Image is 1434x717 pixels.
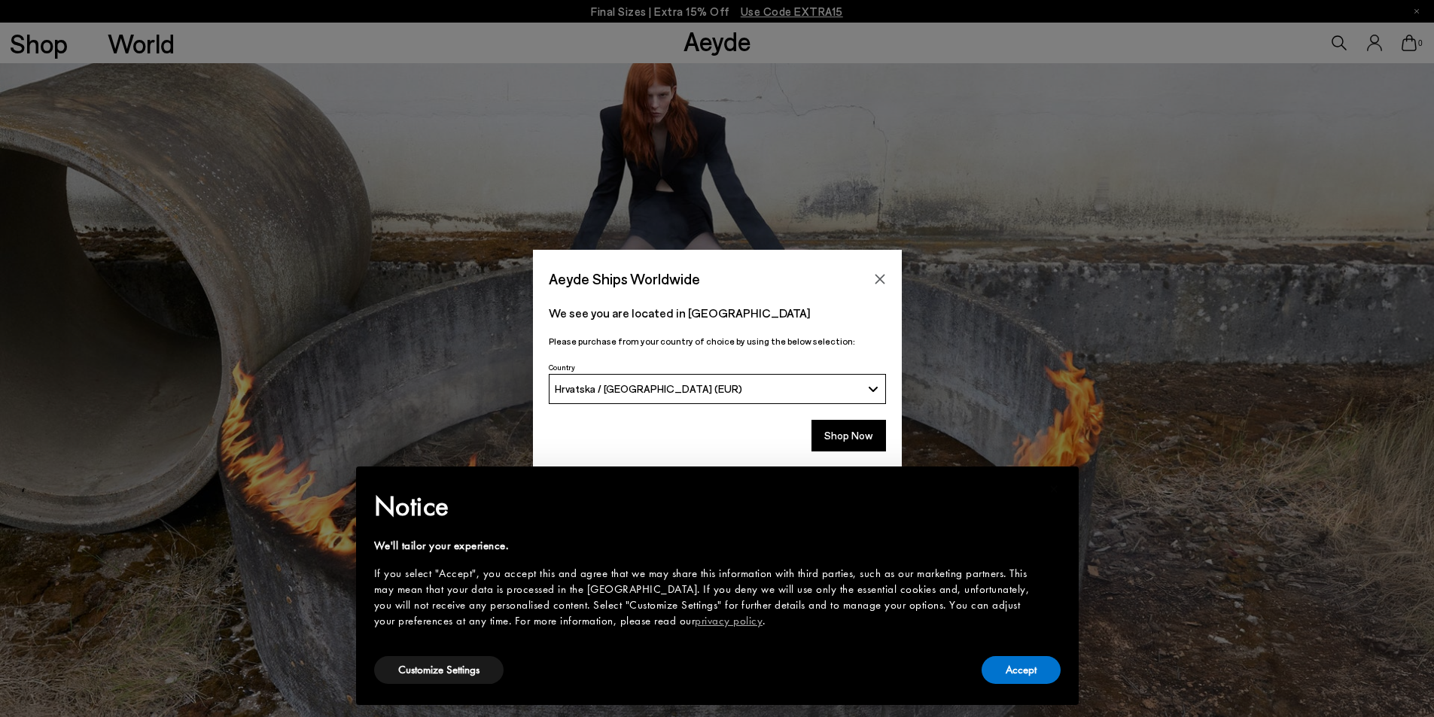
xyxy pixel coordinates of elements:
[374,538,1037,554] div: We'll tailor your experience.
[374,656,504,684] button: Customize Settings
[549,304,886,322] p: We see you are located in [GEOGRAPHIC_DATA]
[695,613,763,628] a: privacy policy
[1049,477,1059,500] span: ×
[374,566,1037,629] div: If you select "Accept", you accept this and agree that we may share this information with third p...
[1037,471,1073,507] button: Close this notice
[555,382,742,395] span: Hrvatska / [GEOGRAPHIC_DATA] (EUR)
[811,420,886,451] button: Shop Now
[374,487,1037,526] h2: Notice
[549,334,886,348] p: Please purchase from your country of choice by using the below selection:
[982,656,1061,684] button: Accept
[869,268,891,290] button: Close
[549,363,575,372] span: Country
[549,266,700,292] span: Aeyde Ships Worldwide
